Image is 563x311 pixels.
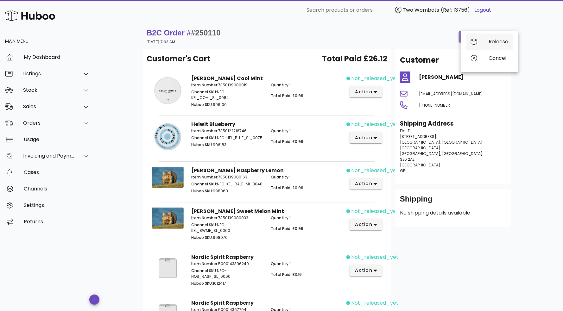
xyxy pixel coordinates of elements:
[271,128,289,134] span: Quantity:
[355,180,372,187] span: action
[4,9,55,22] img: Huboo Logo
[23,153,75,159] div: Invoicing and Payments
[147,28,221,37] strong: B2C Order #
[350,86,382,97] button: action
[23,87,75,93] div: Stock
[271,261,343,267] p: 1
[24,202,90,208] div: Settings
[191,215,263,221] p: 7350139080033
[419,103,452,108] span: [PHONE_NUMBER]
[400,140,483,145] span: [GEOGRAPHIC_DATA], [GEOGRAPHIC_DATA]
[271,215,343,221] p: 1
[191,174,263,180] p: 7350139080163
[191,281,213,286] span: Huboo SKU:
[271,185,303,190] span: Total Paid: £0.99
[191,167,284,174] strong: [PERSON_NAME] Raspberry Lemon
[355,89,372,95] span: action
[400,194,506,209] div: Shipping
[400,209,506,217] p: No shipping details available
[191,142,263,148] p: 996183
[191,268,263,279] p: NPO-NOS_RASP_SL_0060
[23,103,75,109] div: Sales
[355,134,372,141] span: action
[24,186,90,192] div: Channels
[191,188,263,194] p: 998068
[350,265,382,276] button: action
[322,53,387,65] span: Total Paid £26.12
[191,268,217,273] span: Channel SKU:
[351,121,399,128] span: not_released_yet
[271,215,289,221] span: Quantity:
[23,120,75,126] div: Orders
[489,39,508,45] div: Release
[152,253,184,283] img: Product Image
[152,167,184,188] img: Product Image
[191,181,263,187] p: NPO-KEL_RALE_MI_0048
[191,135,263,141] p: NPO-HEL_BLUE_SL_0075
[191,208,284,215] strong: [PERSON_NAME] Sweet Melon Mint
[191,222,217,227] span: Channel SKU:
[419,73,506,81] h4: [PERSON_NAME]
[271,82,289,88] span: Quantity:
[24,54,90,60] div: My Dashboard
[271,82,343,88] p: 1
[351,208,399,215] span: not_released_yet
[271,139,303,144] span: Total Paid: £0.99
[419,91,483,96] span: [EMAIL_ADDRESS][DOMAIN_NAME]
[400,168,406,173] span: GB
[350,219,382,230] button: action
[191,174,218,180] span: Item Number:
[400,134,436,139] span: [STREET_ADDRESS]
[441,6,470,14] span: (Ref: 13756)
[350,132,382,143] button: action
[191,128,263,134] p: 7350122216746
[400,128,410,134] span: Flat D
[191,261,218,266] span: Item Number:
[191,82,218,88] span: Item Number:
[24,136,90,142] div: Usage
[271,128,343,134] p: 1
[191,222,263,233] p: NPO-KEL_SWME_SL_0060
[191,75,263,82] strong: [PERSON_NAME] Cool Mint
[355,267,372,274] span: action
[271,226,303,231] span: Total Paid: £0.99
[191,188,213,194] span: Huboo SKU:
[23,71,75,77] div: Listings
[191,89,263,101] p: NPO-KEL_COMI_SL_0084
[191,102,263,108] p: 996100
[271,93,303,98] span: Total Paid: £0.99
[191,261,263,267] p: 5000143396249
[400,119,506,128] h3: Shipping Address
[271,174,343,180] p: 1
[271,174,289,180] span: Quantity:
[475,6,491,14] a: Logout
[191,82,263,88] p: 7350139080019
[191,89,217,95] span: Channel SKU:
[191,253,254,261] strong: Nordic Spirit Raspberry
[191,128,218,134] span: Item Number:
[191,235,213,240] span: Huboo SKU:
[271,272,302,277] span: Total Paid: £3.16
[147,40,175,44] small: [DATE] 7:03 AM
[403,6,440,14] span: Two Wombats
[351,75,399,82] span: not_released_yet
[271,261,289,266] span: Quantity:
[459,31,511,42] button: order actions
[152,75,184,107] img: Product Image
[191,215,218,221] span: Item Number:
[351,253,399,261] span: not_released_yet
[191,102,213,107] span: Huboo SKU:
[400,54,439,66] h2: Customer
[191,299,254,307] strong: Nordic Spirit Raspberry
[351,299,399,307] span: not_released_yet
[191,135,217,140] span: Channel SKU:
[24,169,90,175] div: Cases
[489,55,508,61] div: Cancel
[400,145,440,151] span: [GEOGRAPHIC_DATA]
[191,28,220,37] span: #250110
[400,151,483,156] span: [GEOGRAPHIC_DATA], [GEOGRAPHIC_DATA]
[191,281,263,286] p: 1012417
[400,162,440,168] span: [GEOGRAPHIC_DATA]
[147,53,210,65] span: Customer's Cart
[191,181,217,187] span: Channel SKU:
